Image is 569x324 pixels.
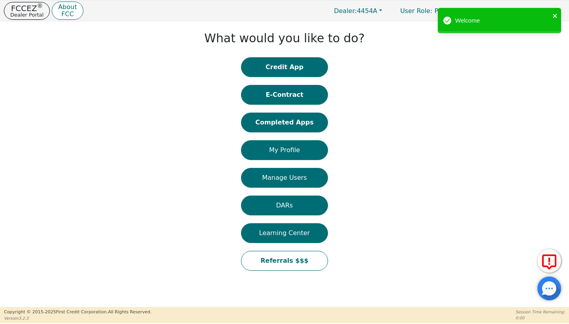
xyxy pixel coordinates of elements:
button: Credit App [241,57,328,77]
p: Copyright © 2015- 2025 First Credit Corporation. [4,309,151,316]
button: My Profile [241,140,328,160]
sup: ® [37,2,43,9]
button: Completed Apps [241,113,328,132]
p: Primary [392,3,467,19]
button: 4454A:[PERSON_NAME] [469,5,565,17]
p: Session Time Remaining: [516,309,565,315]
p: Dealer Portal [10,12,43,17]
p: 0:00 [516,315,565,321]
span: All Rights Reserved. [108,309,151,315]
button: Learning Center [241,223,328,243]
button: close [552,11,558,20]
button: DARs [241,196,328,215]
button: Report Error to FCC [537,249,561,273]
button: FCCEZ®Dealer Portal [4,2,50,20]
p: Version 3.2.3 [4,315,151,321]
h1: What would you like to do? [204,31,365,45]
button: Referrals $$$ [241,251,328,271]
span: 4454A [334,7,377,15]
a: User Role: Primary [392,3,467,19]
button: Dealer:4454A [326,5,390,17]
span: Dealer: [334,7,357,15]
p: FCC [58,11,77,17]
button: AboutFCC [52,2,83,20]
button: Manage Users [241,168,328,188]
div: Welcome [455,16,550,25]
span: User Role : [400,7,432,15]
button: E-Contract [241,85,328,105]
p: FCCEZ [10,4,43,12]
p: About [58,4,77,10]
